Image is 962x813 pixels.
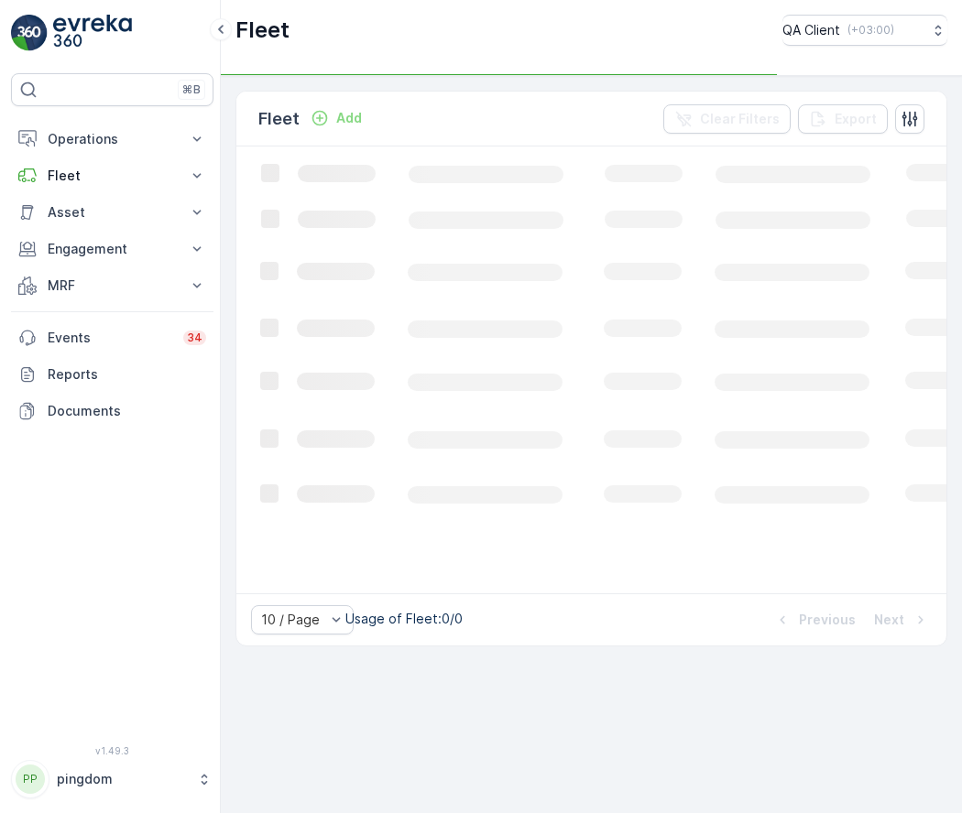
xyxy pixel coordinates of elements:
[48,329,172,347] p: Events
[48,203,177,222] p: Asset
[48,276,177,295] p: MRF
[663,104,791,134] button: Clear Filters
[11,121,213,157] button: Operations
[11,194,213,231] button: Asset
[771,609,858,631] button: Previous
[235,16,290,45] p: Fleet
[11,745,213,756] span: v 1.49.3
[48,402,206,420] p: Documents
[48,240,177,258] p: Engagement
[11,15,48,51] img: logo
[847,23,894,38] p: ( +03:00 )
[700,110,780,128] p: Clear Filters
[48,365,206,384] p: Reports
[11,267,213,304] button: MRF
[11,320,213,356] a: Events34
[798,104,888,134] button: Export
[782,15,947,46] button: QA Client(+03:00)
[48,130,177,148] p: Operations
[16,764,45,794] div: PP
[48,167,177,185] p: Fleet
[874,611,904,629] p: Next
[835,110,877,128] p: Export
[187,331,202,345] p: 34
[57,770,188,788] p: pingdom
[182,82,201,97] p: ⌘B
[11,231,213,267] button: Engagement
[11,393,213,429] a: Documents
[782,21,840,39] p: QA Client
[11,157,213,194] button: Fleet
[303,107,369,129] button: Add
[258,106,300,132] p: Fleet
[336,109,362,127] p: Add
[11,760,213,798] button: PPpingdom
[11,356,213,393] a: Reports
[53,15,132,51] img: logo_light-DOdMpM7g.png
[799,611,856,629] p: Previous
[345,610,463,628] p: Usage of Fleet : 0/0
[872,609,932,631] button: Next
